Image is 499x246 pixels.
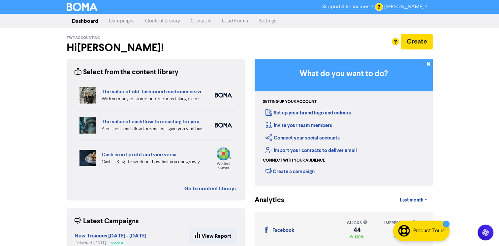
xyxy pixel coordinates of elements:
div: Getting Started in BOMA [255,59,433,186]
div: Create a campaign [265,166,315,176]
a: Go to content library > [184,185,237,193]
img: BOMA Logo [67,3,98,11]
img: wolterskluwer [215,147,232,169]
a: Invite your team members [265,122,332,129]
a: The value of old-fashioned customer service: getting data insights [102,88,256,95]
a: Connect your social accounts [265,135,340,141]
a: Settings [253,15,282,28]
a: New Trainees [DATE] - [DATE] [75,233,146,239]
img: boma_accounting [215,123,232,128]
a: Dashboard [67,15,104,28]
span: TWP Accounting [67,36,100,40]
div: Cash is King. To work out how fast you can grow your business, you need to look at your projected... [102,159,205,166]
h3: What do you want to do? [265,69,423,79]
div: Connect with your audience [263,158,325,164]
strong: New Trainees [DATE] - [DATE] [75,232,146,239]
div: impressions [384,220,416,226]
a: Contacts [185,15,217,28]
a: Import your contacts to deliver email [265,147,357,154]
div: Setting up your account [263,99,317,105]
a: The value of cashflow forecasting for your business [102,118,223,125]
a: Lead Forms [217,15,253,28]
div: Latest Campaigns [75,216,139,227]
a: Cash is not profit and vice versa [102,151,176,158]
a: [PERSON_NAME] [379,2,432,12]
div: clicks [347,220,367,226]
a: Support & Resources [317,2,379,12]
span: 120% [353,234,364,240]
div: Select from the content library [75,67,178,77]
div: With so many customer interactions taking place online, your online customer service has to be fi... [102,96,205,103]
a: Last month [394,194,432,207]
div: 955 [384,228,416,233]
a: Set up your brand logo and colours [265,110,351,116]
img: boma [215,93,232,98]
div: Facebook [272,227,294,234]
div: A business cash flow forecast will give you vital business intelligence to help you scenario-plan... [102,126,205,133]
div: 44 [347,228,367,233]
a: View Report [189,229,237,243]
a: Campaigns [104,15,140,28]
a: Content Library [140,15,185,28]
iframe: Chat Widget [466,214,499,246]
button: Create [401,34,433,49]
div: Analytics [255,195,276,205]
h2: Hi [PERSON_NAME] ! [67,42,245,54]
span: Last month [399,197,423,203]
span: Success [111,242,123,245]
